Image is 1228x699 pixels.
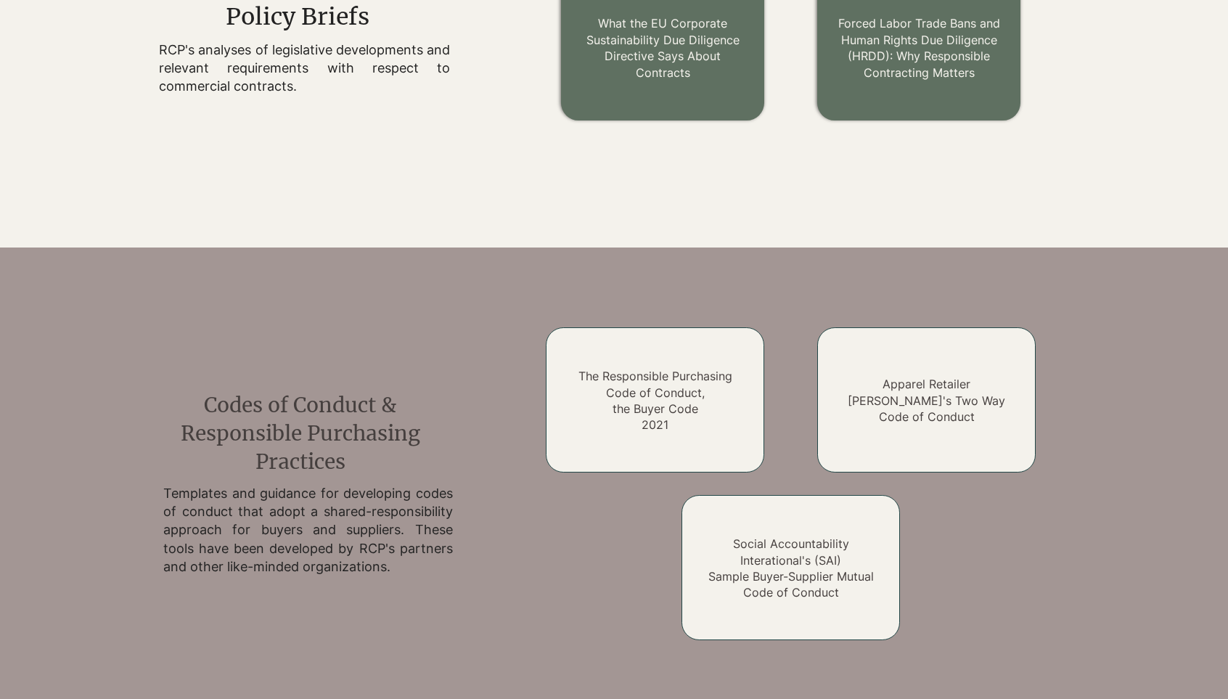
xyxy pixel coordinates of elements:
[838,16,1000,79] a: Forced Labor Trade Bans and Human Rights Due Diligence (HRDD): Why Responsible Contracting Matters
[848,377,1005,424] a: Apparel Retailer [PERSON_NAME]'s Two Way Code of Conduct
[586,16,740,79] a: What the EU Corporate Sustainability Due Diligence Directive Says About Contracts
[226,2,369,31] span: Policy Briefs
[163,486,453,574] span: Templates and guidance for developing codes of conduct that adopt a shared-responsibility approac...
[578,369,732,432] a: The Responsible Purchasing Code of Conduct,the Buyer Code2021
[159,41,450,96] p: RCP's analyses of legislative developments and relevant requirements with respect to commercial c...
[181,392,420,475] span: Codes of Conduct & Responsible Purchasing Practices
[708,536,874,600] a: Social Accountability Interational's (SAI)Sample Buyer-Supplier Mutual Code of Conduct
